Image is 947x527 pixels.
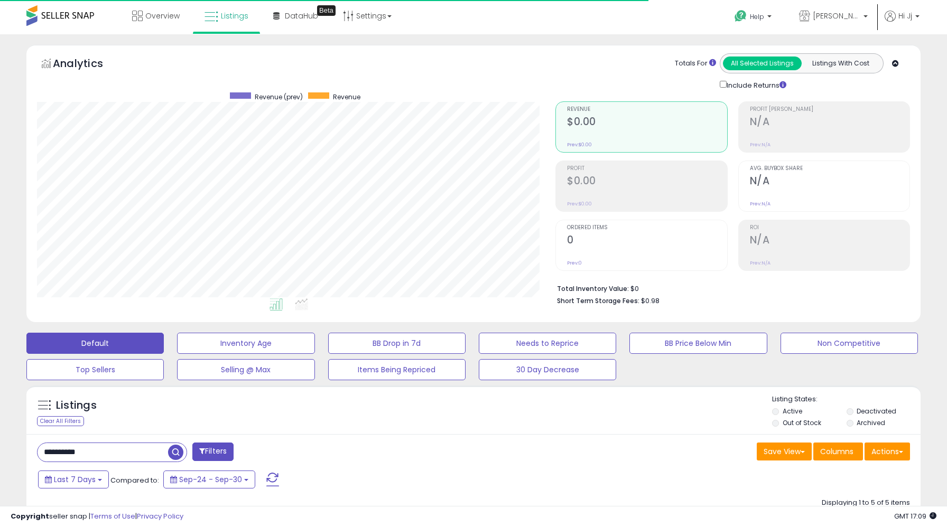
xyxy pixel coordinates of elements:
button: All Selected Listings [723,57,802,70]
div: Totals For [675,59,716,69]
small: Prev: N/A [750,142,770,148]
span: Avg. Buybox Share [750,166,909,172]
span: DataHub [285,11,318,21]
h2: $0.00 [567,116,727,130]
span: Ordered Items [567,225,727,231]
i: Get Help [734,10,747,23]
a: Privacy Policy [137,511,183,521]
button: Needs to Reprice [479,333,616,354]
a: Terms of Use [90,511,135,521]
h2: N/A [750,116,909,130]
button: Selling @ Max [177,359,314,380]
div: Clear All Filters [37,416,84,426]
li: $0 [557,281,902,294]
span: Compared to: [110,475,159,485]
span: Sep-24 - Sep-30 [179,474,242,485]
button: Save View [757,443,812,460]
div: Include Returns [712,79,799,91]
button: Inventory Age [177,333,314,354]
button: Sep-24 - Sep-30 [163,470,255,488]
label: Archived [857,418,885,427]
label: Out of Stock [783,418,821,427]
button: Last 7 Days [38,470,109,488]
label: Active [783,407,802,416]
h2: $0.00 [567,175,727,189]
small: Prev: $0.00 [567,201,592,207]
button: Listings With Cost [801,57,880,70]
span: $0.98 [641,296,660,306]
span: Overview [145,11,180,21]
small: Prev: N/A [750,201,770,207]
a: Hi Jj [885,11,920,34]
span: Profit [PERSON_NAME] [750,107,909,112]
span: Listings [221,11,248,21]
label: Deactivated [857,407,896,416]
span: [PERSON_NAME]'s Movies [813,11,860,21]
a: Help [726,2,782,34]
button: Non Competitive [781,333,918,354]
button: 30 Day Decrease [479,359,616,380]
span: 2025-10-8 17:09 GMT [894,511,936,521]
span: Revenue [567,107,727,112]
strong: Copyright [11,511,49,521]
span: Revenue [333,92,360,101]
button: Top Sellers [26,359,164,380]
span: ROI [750,225,909,231]
span: Last 7 Days [54,474,96,485]
h5: Analytics [53,56,124,73]
span: Profit [567,166,727,172]
button: Default [26,333,164,354]
h2: N/A [750,234,909,248]
div: seller snap | | [11,512,183,522]
h2: N/A [750,175,909,189]
p: Listing States: [772,394,921,404]
b: Short Term Storage Fees: [557,296,639,305]
div: Tooltip anchor [317,5,336,16]
button: Filters [192,443,234,461]
button: Columns [813,443,863,460]
small: Prev: 0 [567,260,582,266]
b: Total Inventory Value: [557,284,629,293]
button: Items Being Repriced [328,359,466,380]
div: Displaying 1 to 5 of 5 items [822,498,910,508]
button: BB Drop in 7d [328,333,466,354]
button: BB Price Below Min [629,333,767,354]
span: Hi Jj [898,11,912,21]
h5: Listings [56,398,97,413]
span: Columns [820,446,853,457]
span: Revenue (prev) [255,92,303,101]
button: Actions [865,443,910,460]
small: Prev: $0.00 [567,142,592,148]
h2: 0 [567,234,727,248]
small: Prev: N/A [750,260,770,266]
span: Help [750,12,764,21]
